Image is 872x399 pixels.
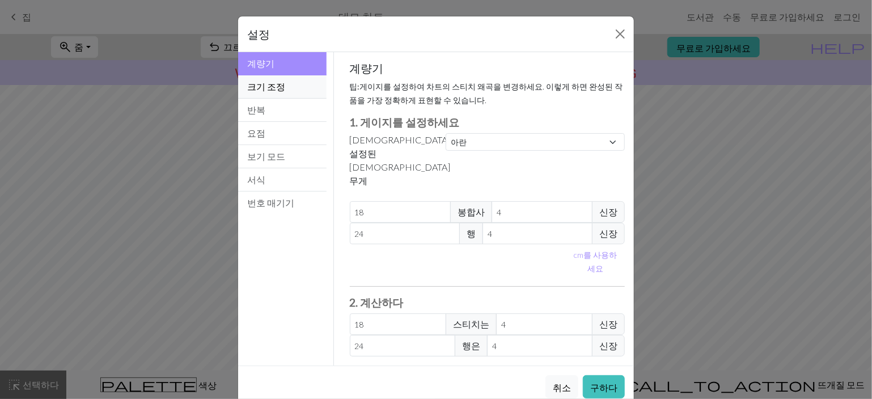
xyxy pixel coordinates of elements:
button: 취소 [545,375,578,398]
font: 신장 [599,206,617,217]
font: 서식 [247,174,265,185]
font: [DEMOGRAPHIC_DATA] 설정된 [DEMOGRAPHIC_DATA] 무게 [350,134,451,186]
font: cm [574,250,583,260]
font: 구하다 [590,382,617,393]
font: 보기 모드 [247,151,285,162]
font: 행 [467,228,476,239]
font: 설정 [247,27,270,41]
font: 봉합사 [458,206,485,217]
button: 닫다 [611,25,629,43]
font: 를 사용하세요 [583,250,617,273]
font: 신장 [599,319,617,329]
font: 계량기 [247,58,274,69]
button: cm를 사용하세요 [566,244,625,277]
font: 계량기 [350,61,384,75]
font: 2. 계산하다 [350,296,404,309]
font: 취소 [553,382,571,393]
font: 크기 조정 [247,81,285,92]
font: 행은 [462,340,480,351]
font: 스티치는 [453,319,489,329]
font: 번호 매기기 [247,197,294,208]
font: 게이지를 설정하여 차트의 스티치 왜곡을 변경하세요. 이렇게 하면 완성된 작품을 가장 정확하게 표현할 수 있습니다. [350,82,623,105]
font: 요점 [247,128,265,138]
button: 구하다 [583,375,625,398]
font: 신장 [599,340,617,351]
font: 1. 게이지를 설정하세요 [350,116,460,129]
font: 팁: [350,82,360,91]
font: 신장 [599,228,617,239]
font: 반복 [247,104,265,115]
